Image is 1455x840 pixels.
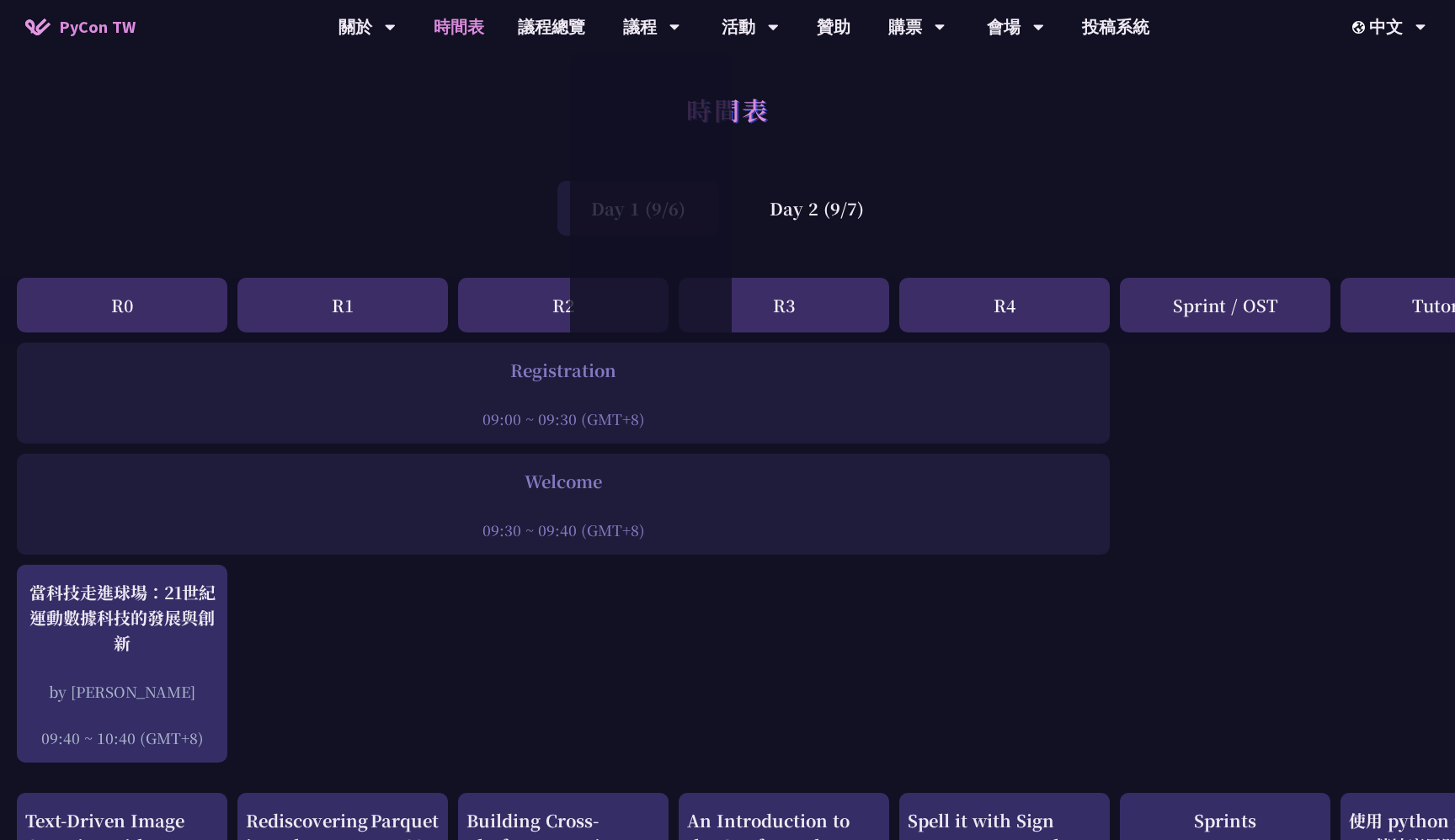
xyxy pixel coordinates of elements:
div: Welcome [25,469,1101,494]
div: R0 [17,278,227,332]
div: 當科技走進球場：21世紀運動數據科技的發展與創新 [25,580,219,656]
div: 09:40 ~ 10:40 (GMT+8) [25,727,219,748]
div: Sprint / OST [1120,278,1330,332]
div: R3 [679,278,889,332]
div: 09:30 ~ 09:40 (GMT+8) [25,519,1101,540]
div: Day 2 (9/7) [736,181,898,236]
a: 當科技走進球場：21世紀運動數據科技的發展與創新 by [PERSON_NAME] 09:40 ~ 10:40 (GMT+8) [25,580,219,748]
div: 09:00 ~ 09:30 (GMT+8) [25,408,1101,429]
div: R1 [237,278,448,332]
div: R2 [458,278,669,332]
span: PyCon TW [59,14,136,40]
img: Locale Icon [1352,21,1369,34]
div: Day 1 (9/6) [557,181,719,236]
div: Sprints [1128,808,1322,833]
a: PyCon TW [8,6,152,48]
div: R4 [899,278,1110,332]
div: Registration [25,358,1101,383]
img: Home icon of PyCon TW 2025 [25,19,51,35]
div: by [PERSON_NAME] [25,681,219,702]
